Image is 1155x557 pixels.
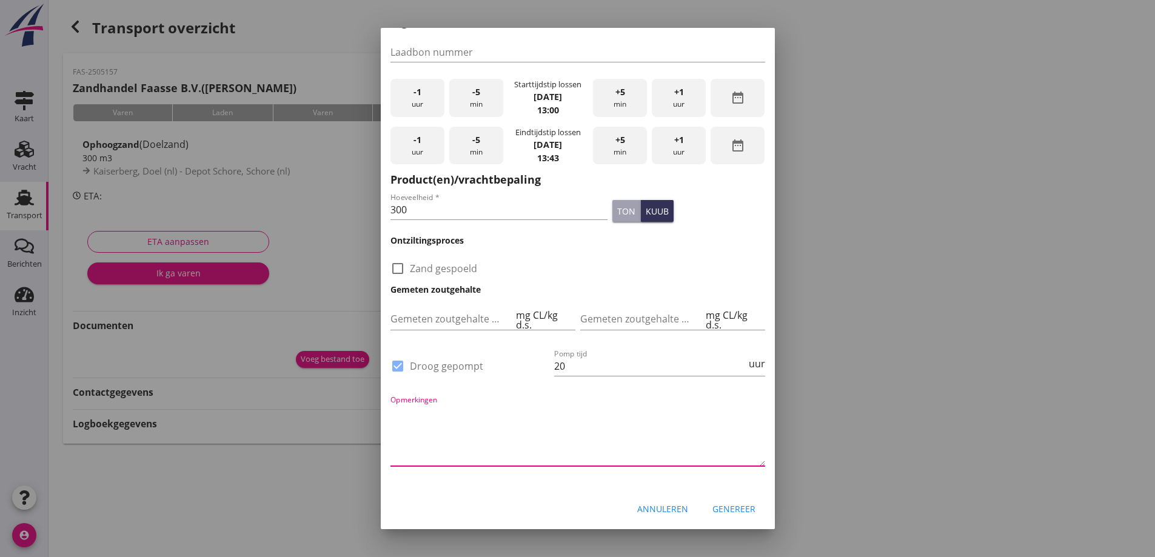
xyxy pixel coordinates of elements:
[390,127,444,165] div: uur
[390,283,765,296] h3: Gemeten zoutgehalte
[554,356,746,376] input: Pomp tijd
[514,310,575,330] div: mg CL/kg d.s.
[646,205,669,218] div: kuub
[449,79,503,117] div: min
[593,79,647,117] div: min
[628,498,698,519] button: Annuleren
[712,502,755,515] div: Genereer
[580,309,704,329] input: Gemeten zoutgehalte achterbeun
[413,133,421,147] span: -1
[413,85,421,99] span: -1
[390,172,765,188] h2: Product(en)/vrachtbepaling
[472,133,480,147] span: -5
[410,360,483,372] label: Droog gepompt
[449,127,503,165] div: min
[390,234,765,247] h3: Ontziltingsproces
[515,127,581,138] div: Eindtijdstip lossen
[390,402,765,466] textarea: Opmerkingen
[615,85,625,99] span: +5
[534,91,562,102] strong: [DATE]
[514,79,581,90] div: Starttijdstip lossen
[637,502,688,515] div: Annuleren
[537,104,559,116] strong: 13:00
[731,90,745,105] i: date_range
[612,200,641,222] button: ton
[472,85,480,99] span: -5
[534,139,562,150] strong: [DATE]
[746,359,765,369] div: uur
[703,498,765,519] button: Genereer
[703,310,765,330] div: mg CL/kg d.s.
[641,200,674,222] button: kuub
[615,133,625,147] span: +5
[593,127,647,165] div: min
[617,205,635,218] div: ton
[652,127,706,165] div: uur
[390,42,765,62] input: Laadbon nummer
[731,138,745,153] i: date_range
[674,85,684,99] span: +1
[390,309,514,329] input: Gemeten zoutgehalte voorbeun
[390,200,608,219] input: Hoeveelheid *
[410,262,477,275] label: Zand gespoeld
[537,152,559,164] strong: 13:43
[652,79,706,117] div: uur
[674,133,684,147] span: +1
[390,79,444,117] div: uur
